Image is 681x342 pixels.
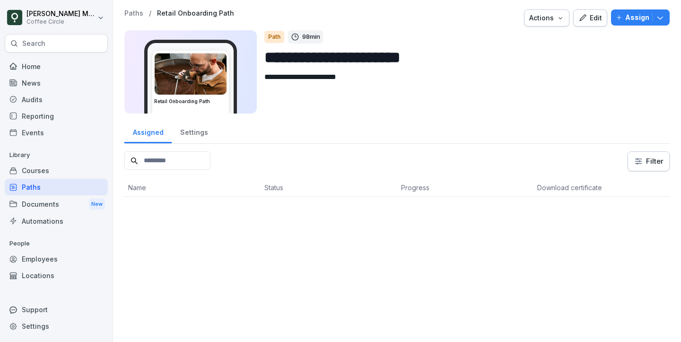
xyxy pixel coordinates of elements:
a: Events [5,124,108,141]
p: Library [5,148,108,163]
a: Paths [5,179,108,195]
a: Automations [5,213,108,229]
div: Support [5,301,108,318]
a: Paths [124,9,143,18]
a: Settings [5,318,108,334]
p: 98 min [302,32,320,42]
a: News [5,75,108,91]
a: Audits [5,91,108,108]
img: ju69e8q26uxywwrqghxyqon3.png [155,53,227,95]
th: Progress [397,179,533,197]
button: Filter [628,152,669,171]
h3: Retail Onboarding Path [154,98,227,105]
button: Edit [573,9,607,26]
p: / [149,9,151,18]
a: Employees [5,251,108,267]
th: Name [124,179,261,197]
div: New [89,199,105,210]
a: Locations [5,267,108,284]
p: [PERSON_NAME] Moschioni [26,10,96,18]
p: People [5,236,108,251]
a: DocumentsNew [5,195,108,213]
div: Actions [529,13,564,23]
a: Retail Onboarding Path [157,9,234,18]
th: Download certificate [533,179,670,197]
button: Assign [611,9,670,26]
button: Actions [524,9,569,26]
a: Settings [172,119,216,143]
div: Edit [578,13,602,23]
th: Status [261,179,397,197]
a: Home [5,58,108,75]
div: Path [264,31,284,43]
a: Reporting [5,108,108,124]
p: Assign [625,12,649,23]
a: Assigned [124,119,172,143]
div: Documents [5,195,108,213]
p: Search [22,39,45,48]
a: Courses [5,162,108,179]
div: Filter [634,157,664,166]
p: Coffee Circle [26,18,96,25]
